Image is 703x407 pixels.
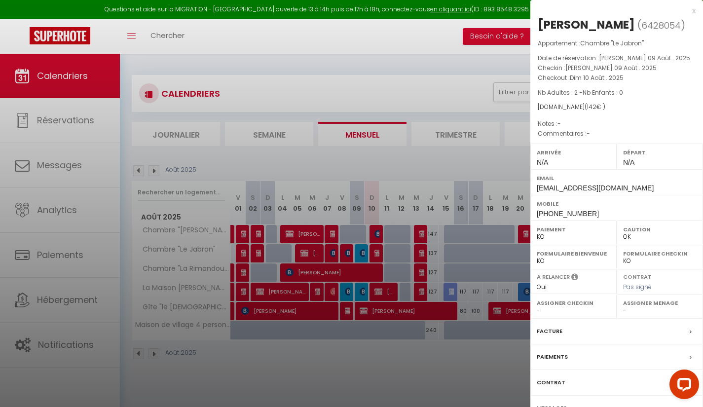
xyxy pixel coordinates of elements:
label: Arrivée [537,148,610,157]
label: Mobile [537,199,697,209]
span: [EMAIL_ADDRESS][DOMAIN_NAME] [537,184,654,192]
span: - [557,119,561,128]
iframe: LiveChat chat widget [662,366,703,407]
span: N/A [623,158,634,166]
div: [DOMAIN_NAME] [538,103,696,112]
span: ( € ) [585,103,605,111]
label: Email [537,173,697,183]
label: Facture [537,326,562,336]
label: Départ [623,148,697,157]
span: Nb Adultes : 2 - [538,88,623,97]
span: 6428054 [641,19,681,32]
div: x [530,5,696,17]
span: N/A [537,158,548,166]
label: Contrat [537,377,565,388]
label: Paiement [537,224,610,234]
span: [PERSON_NAME] 09 Août . 2025 [565,64,657,72]
label: Formulaire Checkin [623,249,697,259]
span: Pas signé [623,283,652,291]
label: A relancer [537,273,570,281]
div: [PERSON_NAME] [538,17,635,33]
span: [PERSON_NAME] 09 Août . 2025 [599,54,690,62]
i: Sélectionner OUI si vous souhaiter envoyer les séquences de messages post-checkout [571,273,578,284]
span: ( ) [637,18,685,32]
span: [PHONE_NUMBER] [537,210,599,218]
label: Assigner Menage [623,298,697,308]
label: Assigner Checkin [537,298,610,308]
label: Contrat [623,273,652,279]
p: Checkin : [538,63,696,73]
p: Checkout : [538,73,696,83]
p: Notes : [538,119,696,129]
label: Paiements [537,352,568,362]
p: Appartement : [538,38,696,48]
p: Date de réservation : [538,53,696,63]
span: Chambre "Le Jabron" [580,39,644,47]
span: - [587,129,590,138]
label: Formulaire Bienvenue [537,249,610,259]
label: Caution [623,224,697,234]
span: Dim 10 Août . 2025 [570,74,624,82]
p: Commentaires : [538,129,696,139]
span: 142 [587,103,596,111]
span: Nb Enfants : 0 [583,88,623,97]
